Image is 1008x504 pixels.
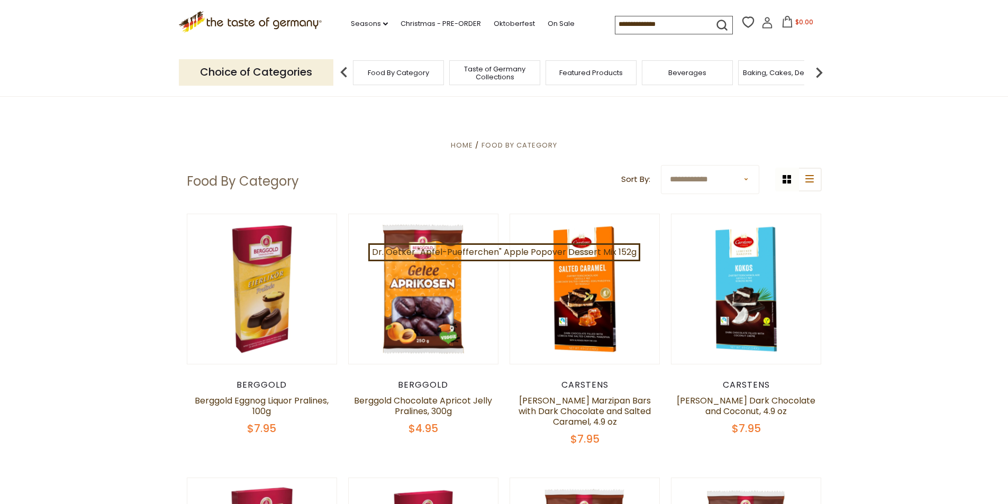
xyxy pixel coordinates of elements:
[368,243,640,261] a: Dr. Oetker "Apfel-Puefferchen" Apple Popover Dessert Mix 152g
[187,214,337,364] img: Berggold Eggnog Liquor Pralines, 100g
[510,380,660,390] div: Carstens
[559,69,623,77] a: Featured Products
[351,18,388,30] a: Seasons
[349,214,498,364] img: Berggold Chocolate Apricot Jelly Pralines, 300g
[187,380,338,390] div: Berggold
[671,380,822,390] div: Carstens
[519,395,651,428] a: [PERSON_NAME] Marzipan Bars with Dark Chocolate and Salted Caramel, 4.9 oz
[401,18,481,30] a: Christmas - PRE-ORDER
[671,214,821,364] img: Carstens Luebecker Dark Chocolate and Coconut, 4.9 oz
[494,18,535,30] a: Oktoberfest
[451,140,473,150] a: Home
[795,17,813,26] span: $0.00
[743,69,825,77] a: Baking, Cakes, Desserts
[809,62,830,83] img: next arrow
[548,18,575,30] a: On Sale
[354,395,492,417] a: Berggold Chocolate Apricot Jelly Pralines, 300g
[732,421,761,436] span: $7.95
[179,59,333,85] p: Choice of Categories
[368,69,429,77] a: Food By Category
[187,173,299,189] h1: Food By Category
[570,432,600,446] span: $7.95
[677,395,815,417] a: [PERSON_NAME] Dark Chocolate and Coconut, 4.9 oz
[510,214,660,364] img: Carstens Luebecker Marzipan Bars with Dark Chocolate and Salted Caramel, 4.9 oz
[621,173,650,186] label: Sort By:
[775,16,820,32] button: $0.00
[668,69,706,77] a: Beverages
[247,421,276,436] span: $7.95
[482,140,557,150] a: Food By Category
[452,65,537,81] a: Taste of Germany Collections
[333,62,355,83] img: previous arrow
[195,395,329,417] a: Berggold Eggnog Liquor Pralines, 100g
[348,380,499,390] div: Berggold
[408,421,438,436] span: $4.95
